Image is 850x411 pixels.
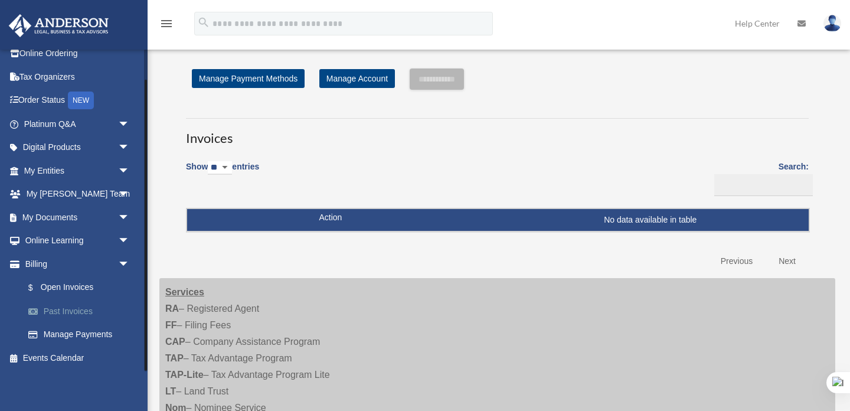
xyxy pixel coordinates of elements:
[8,229,148,253] a: Online Learningarrow_drop_down
[165,304,179,314] strong: RA
[8,89,148,113] a: Order StatusNEW
[8,182,148,206] a: My [PERSON_NAME] Teamarrow_drop_down
[118,159,142,183] span: arrow_drop_down
[17,323,148,347] a: Manage Payments
[187,209,809,231] td: No data available in table
[165,320,177,330] strong: FF
[714,174,813,197] input: Search:
[208,161,232,175] select: Showentries
[118,252,142,276] span: arrow_drop_down
[319,69,395,88] a: Manage Account
[823,15,841,32] img: User Pic
[165,287,204,297] strong: Services
[159,17,174,31] i: menu
[165,370,204,380] strong: TAP-Lite
[8,42,148,66] a: Online Ordering
[712,249,761,273] a: Previous
[5,14,112,37] img: Anderson Advisors Platinum Portal
[192,69,305,88] a: Manage Payment Methods
[186,159,259,187] label: Show entries
[118,112,142,136] span: arrow_drop_down
[8,252,148,276] a: Billingarrow_drop_down
[8,65,148,89] a: Tax Organizers
[17,276,142,300] a: $Open Invoices
[8,159,148,182] a: My Entitiesarrow_drop_down
[165,386,176,396] strong: LT
[8,136,148,159] a: Digital Productsarrow_drop_down
[8,206,148,229] a: My Documentsarrow_drop_down
[17,299,148,323] a: Past Invoices
[165,353,184,363] strong: TAP
[118,229,142,253] span: arrow_drop_down
[68,92,94,109] div: NEW
[8,346,148,370] a: Events Calendar
[35,280,41,295] span: $
[118,182,142,207] span: arrow_drop_down
[8,112,148,136] a: Platinum Q&Aarrow_drop_down
[165,337,185,347] strong: CAP
[197,16,210,29] i: search
[118,136,142,160] span: arrow_drop_down
[186,118,809,148] h3: Invoices
[770,249,805,273] a: Next
[710,159,809,196] label: Search:
[118,206,142,230] span: arrow_drop_down
[159,21,174,31] a: menu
